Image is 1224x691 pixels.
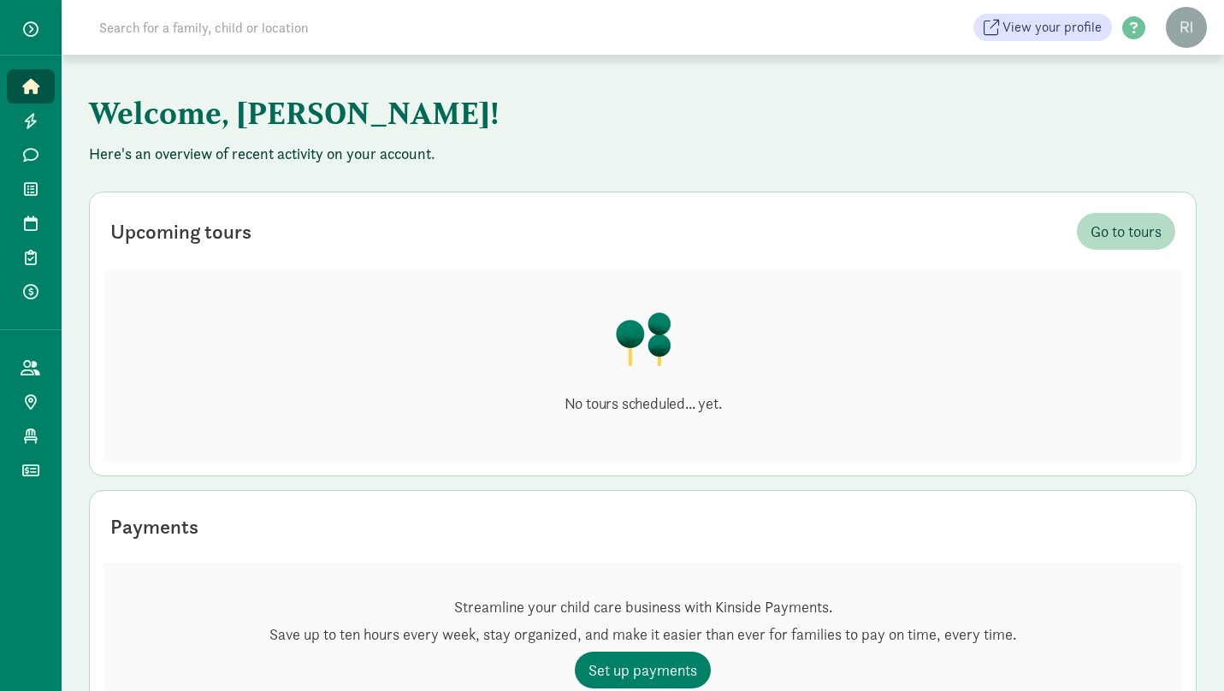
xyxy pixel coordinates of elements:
[614,311,672,366] img: illustration-trees.png
[1077,213,1175,250] a: Go to tours
[575,652,711,688] a: Set up payments
[565,393,722,414] p: No tours scheduled... yet.
[1002,17,1102,38] span: View your profile
[269,624,1016,645] p: Save up to ten hours every week, stay organized, and make it easier than ever for families to pay...
[110,216,251,247] div: Upcoming tours
[89,82,936,144] h1: Welcome, [PERSON_NAME]!
[89,144,1197,164] p: Here's an overview of recent activity on your account.
[269,597,1016,617] p: Streamline your child care business with Kinside Payments.
[89,10,569,44] input: Search for a family, child or location
[973,14,1112,41] a: View your profile
[588,659,697,682] span: Set up payments
[110,511,198,542] div: Payments
[1091,220,1162,243] span: Go to tours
